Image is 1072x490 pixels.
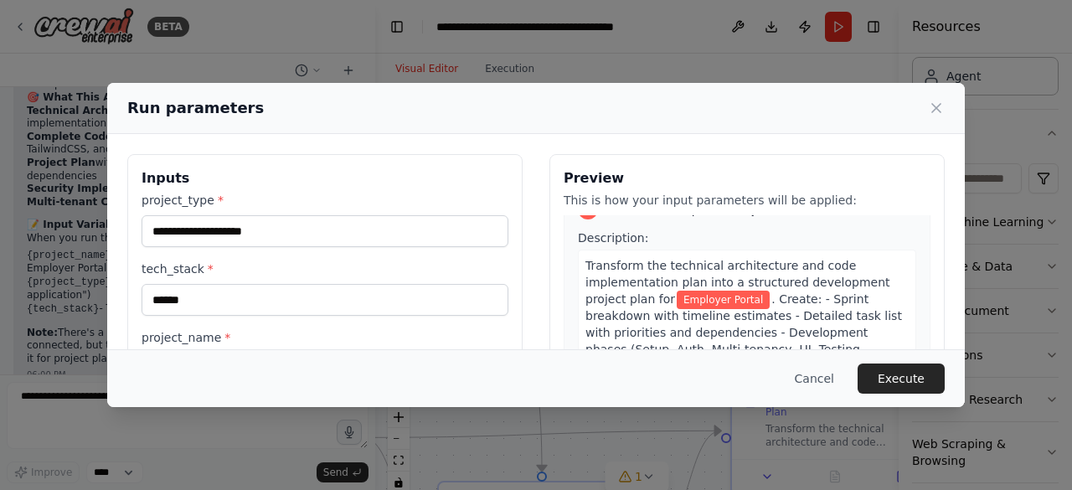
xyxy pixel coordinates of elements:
p: This is how your input parameters will be applied: [564,192,930,209]
button: Execute [858,364,945,394]
span: Description: [578,231,648,245]
h3: Preview [564,168,930,188]
label: tech_stack [142,260,508,277]
h2: Run parameters [127,96,264,120]
span: Transform the technical architecture and code implementation plan into a structured development p... [585,259,890,306]
label: project_name [142,329,508,346]
label: project_type [142,192,508,209]
button: Cancel [781,364,848,394]
span: Variable: project_name [677,291,770,309]
h3: Inputs [142,168,508,188]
